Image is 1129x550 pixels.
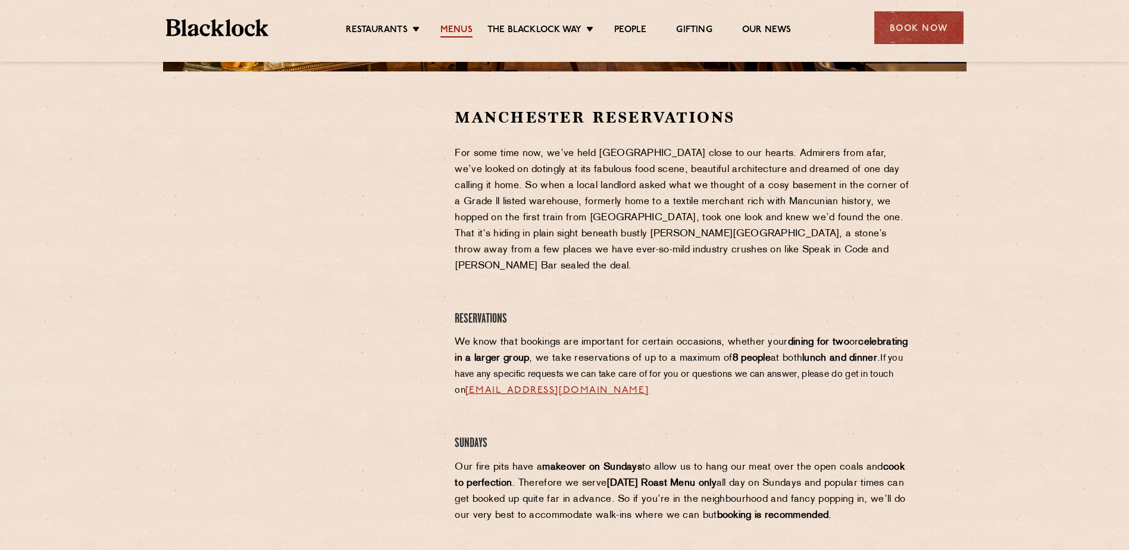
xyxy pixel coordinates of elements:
[676,24,712,37] a: Gifting
[788,337,849,347] strong: dining for two
[455,107,911,128] h2: Manchester Reservations
[166,19,269,36] img: BL_Textured_Logo-footer-cropped.svg
[717,511,829,520] strong: booking is recommended
[874,11,964,44] div: Book Now
[455,436,911,452] h4: Sundays
[802,354,877,363] strong: lunch and dinner
[455,462,905,488] strong: cook to perfection
[742,24,792,37] a: Our News
[346,24,408,37] a: Restaurants
[455,311,911,327] h4: Reservations
[455,460,911,524] p: Our fire pits have a to allow us to hang our meat over the open coals and . Therefore we serve al...
[440,24,473,37] a: Menus
[487,24,581,37] a: The Blacklock Way
[455,146,911,274] p: For some time now, we’ve held [GEOGRAPHIC_DATA] close to our hearts. Admirers from afar, we’ve lo...
[455,354,903,395] span: If you have any specific requests we can take care of for you or questions we can answer, please ...
[606,479,717,488] strong: [DATE] Roast Menu only
[261,107,394,286] iframe: OpenTable make booking widget
[733,354,771,363] strong: 8 people
[542,462,642,472] strong: makeover on Sundays
[614,24,646,37] a: People
[455,335,911,399] p: We know that bookings are important for certain occasions, whether your or , we take reservations...
[465,386,649,395] a: [EMAIL_ADDRESS][DOMAIN_NAME]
